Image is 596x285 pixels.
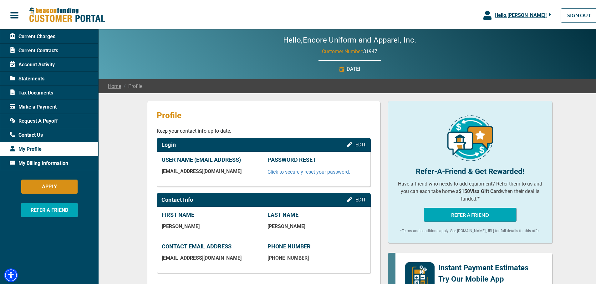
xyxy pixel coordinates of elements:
p: Have a friend who needs to add equipment? Refer them to us and you can each take home a when thei... [398,179,543,201]
span: Make a Payment [10,102,57,109]
p: Instant Payment Estimates [438,261,528,272]
h2: Hello, Encore Uniform and Apparel, Inc. [264,34,435,43]
span: Request A Payoff [10,116,58,124]
span: Profile [121,81,142,89]
span: Tax Documents [10,88,53,95]
button: APPLY [21,178,78,192]
span: EDIT [355,196,366,201]
button: REFER A FRIEND [21,202,78,216]
span: EDIT [355,140,366,146]
p: [PERSON_NAME] [162,222,260,228]
p: LAST NAME [267,210,366,217]
p: [PERSON_NAME] [267,222,366,228]
a: Click to securely reset your password. [267,168,350,174]
p: Keep your contact info up to date. [157,126,371,134]
p: [EMAIL_ADDRESS][DOMAIN_NAME] [162,254,260,260]
p: CONTACT EMAIL ADDRESS [162,242,260,249]
p: *Terms and conditions apply. See [DOMAIN_NAME][URL] for full details for this offer. [398,227,543,232]
span: Current Contracts [10,46,58,53]
p: PASSWORD RESET [267,155,366,162]
b: $150 Visa Gift Card [459,187,501,193]
p: USER NAME (EMAIL ADDRESS) [162,155,260,162]
span: My Billing Information [10,158,68,166]
span: My Profile [10,144,42,152]
p: [PHONE_NUMBER] [267,254,366,260]
img: refer-a-friend-icon.png [447,114,493,160]
h2: Contact Info [161,195,193,202]
p: PHONE NUMBER [267,242,366,249]
p: [DATE] [345,64,360,72]
span: 31947 [363,47,377,53]
span: Account Activity [10,60,55,67]
span: Customer Number: [322,47,363,53]
p: Refer-A-Friend & Get Rewarded! [398,165,543,176]
p: Profile [157,109,371,119]
p: [EMAIL_ADDRESS][DOMAIN_NAME] [162,167,260,173]
p: FIRST NAME [162,210,260,217]
h2: Login [161,140,176,147]
button: REFER A FRIEND [424,206,517,221]
p: Try Our Mobile App [438,272,528,283]
a: Home [108,81,121,89]
span: Hello, [PERSON_NAME] ! [495,11,547,17]
img: Beacon Funding Customer Portal Logo [29,6,105,22]
div: Accessibility Menu [4,267,18,281]
span: Statements [10,74,44,81]
span: Contact Us [10,130,43,138]
span: Current Charges [10,32,55,39]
